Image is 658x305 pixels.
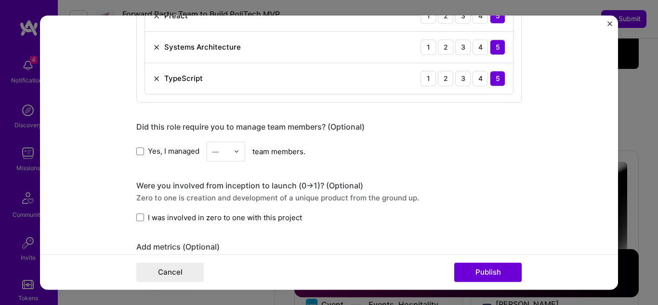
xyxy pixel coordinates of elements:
[438,71,453,86] div: 2
[164,73,203,83] div: TypeScript
[136,122,522,132] div: Did this role require you to manage team members? (Optional)
[438,8,453,24] div: 2
[148,146,199,156] span: Yes, I managed
[164,11,188,21] div: Preact
[455,71,471,86] div: 3
[136,254,522,264] div: Metrics help you visually show the outcome of a project. You can add up to 3 metrics.
[490,71,505,86] div: 5
[153,75,160,82] img: Remove
[164,42,241,52] div: Systems Architecture
[490,40,505,55] div: 5
[136,263,204,282] button: Cancel
[421,71,436,86] div: 1
[454,263,522,282] button: Publish
[421,40,436,55] div: 1
[455,40,471,55] div: 3
[136,242,522,252] div: Add metrics (Optional)
[455,8,471,24] div: 3
[438,40,453,55] div: 2
[421,8,436,24] div: 1
[473,8,488,24] div: 4
[607,21,612,31] button: Close
[153,12,160,20] img: Remove
[153,43,160,51] img: Remove
[212,146,219,157] div: —
[473,40,488,55] div: 4
[136,181,522,191] div: Were you involved from inception to launch (0 -> 1)? (Optional)
[148,212,302,223] span: I was involved in zero to one with this project
[136,142,522,161] div: team members.
[136,193,522,203] div: Zero to one is creation and development of a unique product from the ground up.
[473,71,488,86] div: 4
[490,8,505,24] div: 5
[234,148,239,154] img: drop icon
